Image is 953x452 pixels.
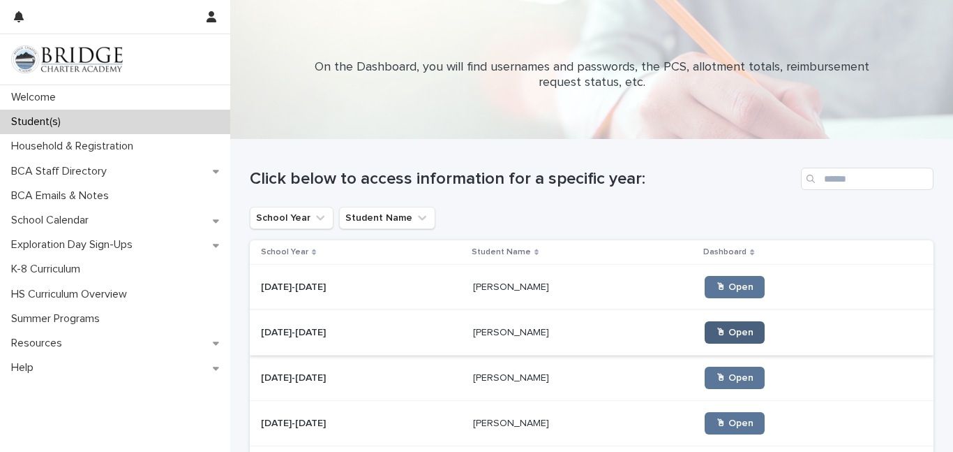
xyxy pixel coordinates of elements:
[339,207,435,229] button: Student Name
[705,367,765,389] a: 🖱 Open
[6,214,100,227] p: School Calendar
[801,168,933,190] input: Search
[261,324,329,339] p: [DATE]-[DATE]
[6,91,67,104] p: Welcome
[472,245,531,260] p: Student Name
[716,328,753,337] span: 🖱 Open
[261,415,329,430] p: [DATE]-[DATE]
[6,189,120,203] p: BCA Emails & Notes
[6,238,144,251] p: Exploration Day Sign-Ups
[250,207,333,229] button: School Year
[473,279,552,293] p: [PERSON_NAME]
[473,415,552,430] p: [PERSON_NAME]
[6,337,73,350] p: Resources
[250,401,933,446] tr: [DATE]-[DATE][DATE]-[DATE] [PERSON_NAME][PERSON_NAME] 🖱 Open
[716,282,753,292] span: 🖱 Open
[716,373,753,383] span: 🖱 Open
[705,321,765,344] a: 🖱 Open
[261,370,329,384] p: [DATE]-[DATE]
[473,370,552,384] p: [PERSON_NAME]
[6,361,45,374] p: Help
[261,245,308,260] p: School Year
[250,356,933,401] tr: [DATE]-[DATE][DATE]-[DATE] [PERSON_NAME][PERSON_NAME] 🖱 Open
[6,115,72,129] p: Student(s)
[6,263,91,276] p: K-8 Curriculum
[313,60,871,90] p: On the Dashboard, you will find usernames and passwords, the PCS, allotment totals, reimbursement...
[6,165,118,178] p: BCA Staff Directory
[250,169,795,189] h1: Click below to access information for a specific year:
[473,324,552,339] p: [PERSON_NAME]
[250,265,933,310] tr: [DATE]-[DATE][DATE]-[DATE] [PERSON_NAME][PERSON_NAME] 🖱 Open
[716,418,753,428] span: 🖱 Open
[11,45,123,73] img: V1C1m3IdTEidaUdm9Hs0
[705,276,765,298] a: 🖱 Open
[6,312,111,326] p: Summer Programs
[261,279,329,293] p: [DATE]-[DATE]
[6,288,138,301] p: HS Curriculum Overview
[250,310,933,356] tr: [DATE]-[DATE][DATE]-[DATE] [PERSON_NAME][PERSON_NAME] 🖱 Open
[705,412,765,435] a: 🖱 Open
[703,245,746,260] p: Dashboard
[6,140,144,153] p: Household & Registration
